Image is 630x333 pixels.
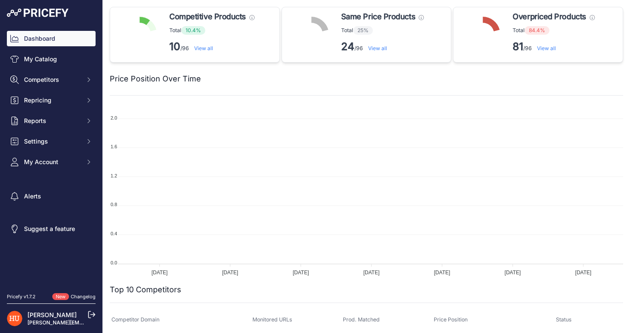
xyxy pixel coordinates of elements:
button: Settings [7,134,96,149]
a: View all [194,45,213,51]
button: Repricing [7,93,96,108]
span: Price Position [434,316,468,323]
span: Settings [24,137,80,146]
span: Competitors [24,75,80,84]
a: [PERSON_NAME][EMAIL_ADDRESS][DOMAIN_NAME] [27,319,159,326]
span: Competitor Domain [111,316,159,323]
tspan: [DATE] [151,270,168,276]
tspan: 0.0 [111,260,117,265]
button: Reports [7,113,96,129]
tspan: 2.0 [111,115,117,120]
a: Dashboard [7,31,96,46]
span: Prod. Matched [343,316,380,323]
span: 25% [353,26,373,35]
img: Pricefy Logo [7,9,69,17]
h2: Price Position Over Time [110,73,201,85]
strong: 24 [341,40,354,53]
tspan: [DATE] [363,270,380,276]
h2: Top 10 Competitors [110,284,181,296]
span: Same Price Products [341,11,415,23]
span: Reports [24,117,80,125]
div: Pricefy v1.7.2 [7,293,36,300]
tspan: [DATE] [575,270,591,276]
tspan: 0.4 [111,231,117,236]
span: Status [556,316,572,323]
a: View all [537,45,556,51]
span: Monitored URLs [252,316,292,323]
button: Competitors [7,72,96,87]
tspan: 1.2 [111,173,117,178]
a: Suggest a feature [7,221,96,237]
span: 10.4% [181,26,205,35]
nav: Sidebar [7,31,96,283]
tspan: 0.8 [111,202,117,207]
a: Changelog [71,294,96,300]
strong: 10 [169,40,180,53]
p: /96 [341,40,424,54]
span: My Account [24,158,80,166]
span: Competitive Products [169,11,246,23]
a: My Catalog [7,51,96,67]
a: [PERSON_NAME] [27,311,77,318]
span: Overpriced Products [513,11,586,23]
button: My Account [7,154,96,170]
p: Total [341,26,424,35]
p: /96 [513,40,594,54]
a: View all [368,45,387,51]
a: Alerts [7,189,96,204]
span: 84.4% [525,26,549,35]
tspan: [DATE] [222,270,238,276]
tspan: 1.6 [111,144,117,149]
p: Total [169,26,255,35]
p: /96 [169,40,255,54]
tspan: [DATE] [504,270,521,276]
tspan: [DATE] [434,270,450,276]
span: Repricing [24,96,80,105]
span: New [52,293,69,300]
p: Total [513,26,594,35]
tspan: [DATE] [293,270,309,276]
strong: 81 [513,40,523,53]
